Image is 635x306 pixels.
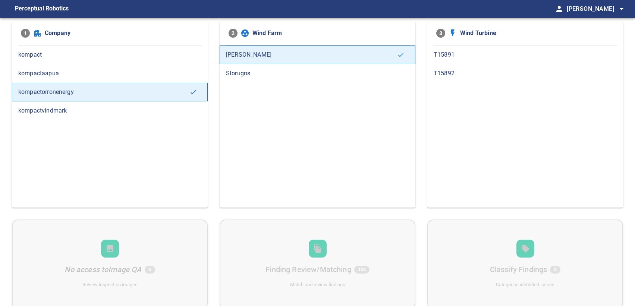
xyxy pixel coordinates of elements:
[434,50,617,59] span: T15891
[252,29,406,38] span: Wind Farm
[226,50,397,59] span: [PERSON_NAME]
[617,4,626,13] span: arrow_drop_down
[21,29,30,38] span: 1
[12,45,208,64] div: kompact
[564,1,626,16] button: [PERSON_NAME]
[427,64,623,83] div: T15892
[45,29,199,38] span: Company
[427,45,623,64] div: T15891
[229,29,238,38] span: 2
[220,45,415,64] div: [PERSON_NAME]
[567,4,626,14] span: [PERSON_NAME]
[18,50,201,59] span: kompact
[18,69,201,78] span: kompactaapua
[18,88,189,97] span: kompactorronenergy
[15,3,69,15] figcaption: Perceptual Robotics
[12,64,208,83] div: kompactaapua
[220,64,415,83] div: Storugns
[226,69,409,78] span: Storugns
[12,101,208,120] div: kompactvindmark
[460,29,614,38] span: Wind Turbine
[436,29,445,38] span: 3
[555,4,564,13] span: person
[18,106,201,115] span: kompactvindmark
[12,83,208,101] div: kompactorronenergy
[434,69,617,78] span: T15892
